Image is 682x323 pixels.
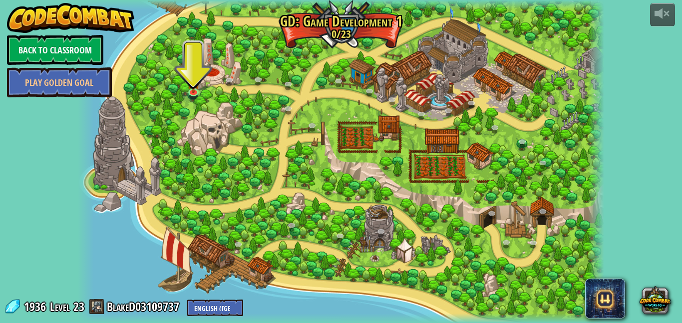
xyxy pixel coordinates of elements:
[50,299,70,315] span: Level
[7,35,103,65] a: Back to Classroom
[7,3,135,33] img: CodeCombat - Learn how to code by playing a game
[24,299,49,315] span: 1936
[107,299,182,315] a: BlakeD03109737
[73,299,84,315] span: 23
[187,71,200,93] img: level-banner-unstarted.png
[650,3,675,26] button: Adjust volume
[7,67,112,97] a: Play Golden Goal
